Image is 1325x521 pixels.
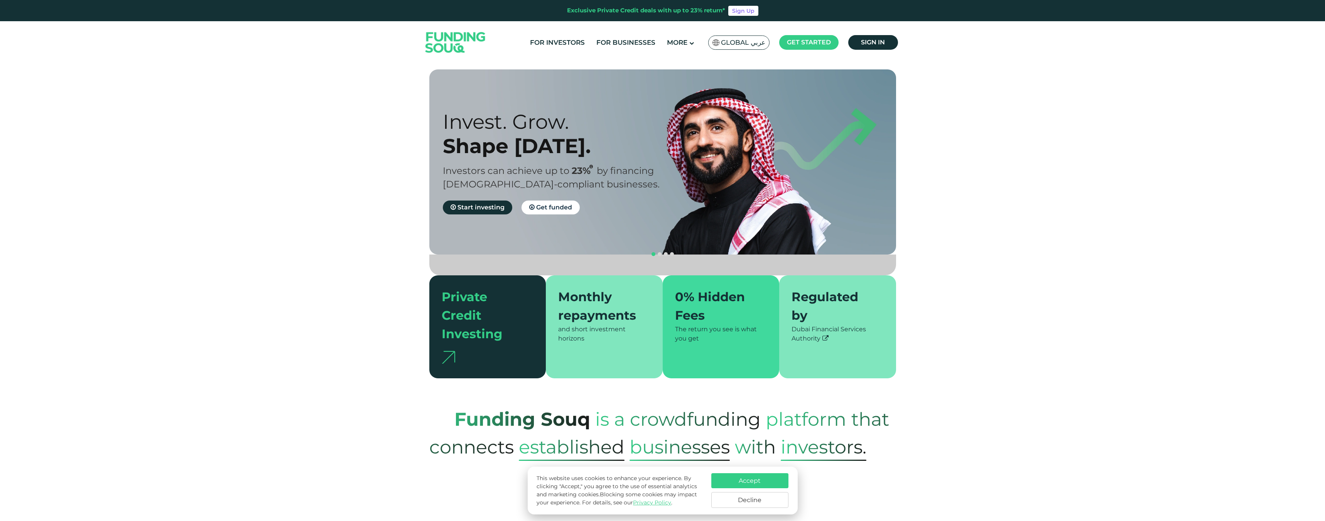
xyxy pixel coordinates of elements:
[572,165,597,176] span: 23%
[528,36,587,49] a: For Investors
[443,201,512,214] a: Start investing
[594,36,657,49] a: For Businesses
[787,39,831,46] span: Get started
[663,251,669,257] button: navigation
[595,400,761,438] span: is a crowdfunding
[558,325,650,343] div: and short investment horizons
[728,6,758,16] a: Sign Up
[567,6,725,15] div: Exclusive Private Credit deals with up to 23% return*
[781,433,866,461] span: Investors.
[721,38,765,47] span: Global عربي
[537,491,697,506] span: Blocking some cookies may impact your experience.
[558,288,641,325] div: Monthly repayments
[735,428,776,466] span: with
[630,433,730,461] span: Businesses
[712,39,719,46] img: SA Flag
[657,251,663,257] button: navigation
[443,134,676,158] div: Shape [DATE].
[519,433,625,461] span: established
[429,400,889,466] span: platform that connects
[792,288,874,325] div: Regulated by
[633,499,671,506] a: Privacy Policy
[861,39,885,46] span: Sign in
[443,110,676,134] div: Invest. Grow.
[848,35,898,50] a: Sign in
[792,325,884,343] div: Dubai Financial Services Authority
[418,23,493,62] img: Logo
[537,474,703,507] p: This website uses cookies to enhance your experience. By clicking "Accept," you agree to the use ...
[711,473,788,488] button: Accept
[582,499,672,506] span: For details, see our .
[442,288,525,343] div: Private Credit Investing
[675,325,767,343] div: The return you see is what you get
[650,251,657,257] button: navigation
[536,204,572,211] span: Get funded
[589,165,593,169] i: 23% IRR (expected) ~ 15% Net yield (expected)
[675,288,758,325] div: 0% Hidden Fees
[443,165,569,176] span: Investors can achieve up to
[667,39,687,46] span: More
[457,204,505,211] span: Start investing
[711,492,788,508] button: Decline
[669,251,675,257] button: navigation
[454,408,590,430] strong: Funding Souq
[442,351,455,364] img: arrow
[522,201,580,214] a: Get funded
